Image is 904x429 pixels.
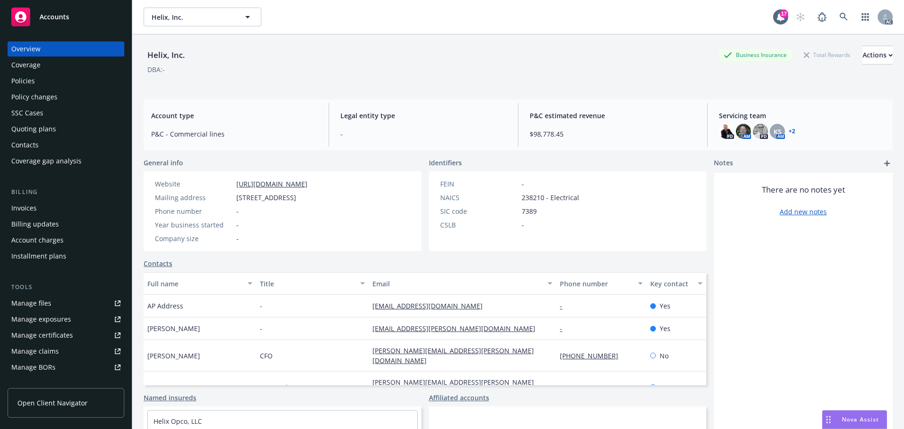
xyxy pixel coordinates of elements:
span: - [522,179,524,189]
div: Billing updates [11,217,59,232]
span: 238210 - Electrical [522,193,579,202]
a: Affiliated accounts [429,393,489,403]
a: Account charges [8,233,124,248]
a: [PERSON_NAME][EMAIL_ADDRESS][PERSON_NAME][DOMAIN_NAME] [372,346,534,365]
button: Phone number [556,272,646,295]
span: [PERSON_NAME] [147,382,200,392]
img: photo [753,124,768,139]
a: Add new notes [780,207,827,217]
span: Account type [151,111,317,121]
span: 7389 [522,206,537,216]
span: - [236,206,239,216]
span: Notes [714,158,733,169]
span: Accounts [40,13,69,21]
a: [PERSON_NAME][EMAIL_ADDRESS][PERSON_NAME][DOMAIN_NAME] [372,378,534,397]
a: Overview [8,41,124,57]
div: Phone number [155,206,233,216]
span: P&C estimated revenue [530,111,696,121]
div: Manage BORs [11,360,56,375]
button: Title [256,272,369,295]
span: Open Client Navigator [17,398,88,408]
a: Contacts [8,138,124,153]
a: Manage exposures [8,312,124,327]
div: Phone number [560,279,632,289]
div: Manage certificates [11,328,73,343]
a: - [560,383,570,392]
div: Account charges [11,233,64,248]
a: Invoices [8,201,124,216]
a: Coverage [8,57,124,73]
div: Business Insurance [719,49,791,61]
a: Switch app [856,8,875,26]
span: [PERSON_NAME] [147,324,200,333]
div: Title [260,279,355,289]
div: Company size [155,234,233,243]
a: SSC Cases [8,105,124,121]
div: Manage files [11,296,51,311]
a: Coverage gap analysis [8,154,124,169]
div: Coverage gap analysis [11,154,81,169]
span: Yes [660,301,670,311]
span: [PERSON_NAME] [147,351,200,361]
div: Email [372,279,542,289]
a: Policy changes [8,89,124,105]
a: Billing updates [8,217,124,232]
a: [URL][DOMAIN_NAME] [236,179,307,188]
a: Manage BORs [8,360,124,375]
a: - [560,324,570,333]
span: Helix, Inc. [152,12,233,22]
a: Report a Bug [813,8,831,26]
span: Identifiers [429,158,462,168]
button: Key contact [646,272,706,295]
span: - [340,129,507,139]
span: - [260,301,262,311]
a: [PHONE_NUMBER] [560,351,626,360]
a: Start snowing [791,8,810,26]
div: Manage claims [11,344,59,359]
a: Contacts [144,259,172,268]
div: Invoices [11,201,37,216]
div: DBA: - [147,65,165,74]
span: No [660,382,669,392]
span: [STREET_ADDRESS] [236,193,296,202]
a: Search [834,8,853,26]
div: Tools [8,283,124,292]
span: Servicing team [719,111,885,121]
div: Policies [11,73,35,89]
button: Nova Assist [822,410,887,429]
div: SIC code [440,206,518,216]
div: Key contact [650,279,692,289]
span: KS [774,127,782,137]
span: Nova Assist [842,415,879,423]
a: [EMAIL_ADDRESS][PERSON_NAME][DOMAIN_NAME] [372,324,543,333]
a: Installment plans [8,249,124,264]
div: Mailing address [155,193,233,202]
a: Helix Opco, LLC [153,417,202,426]
span: Legal entity type [340,111,507,121]
div: SSC Cases [11,105,43,121]
div: Installment plans [11,249,66,264]
span: - [260,324,262,333]
div: Helix, Inc. [144,49,189,61]
button: Email [369,272,556,295]
div: Contacts [11,138,39,153]
button: Actions [863,46,893,65]
div: FEIN [440,179,518,189]
a: [EMAIL_ADDRESS][DOMAIN_NAME] [372,301,490,310]
div: NAICS [440,193,518,202]
div: Summary of insurance [11,376,83,391]
div: Drag to move [823,411,834,429]
div: Manage exposures [11,312,71,327]
span: VP, Legal [260,382,288,392]
div: Quoting plans [11,121,56,137]
div: 17 [780,9,788,18]
a: - [560,301,570,310]
a: Quoting plans [8,121,124,137]
span: There are no notes yet [762,184,845,195]
a: Named insureds [144,393,196,403]
a: Manage certificates [8,328,124,343]
div: Overview [11,41,40,57]
a: Summary of insurance [8,376,124,391]
div: Total Rewards [799,49,855,61]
